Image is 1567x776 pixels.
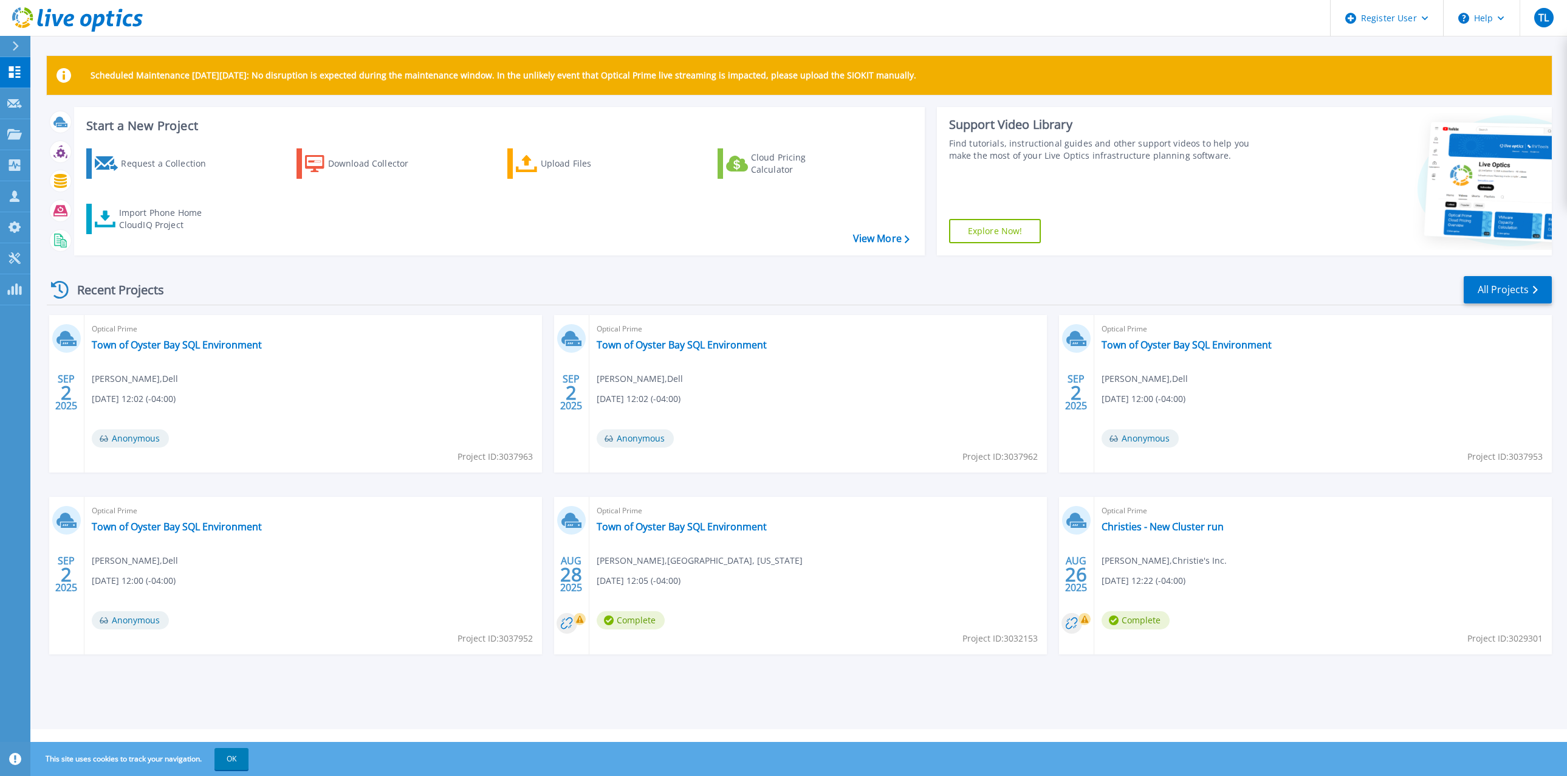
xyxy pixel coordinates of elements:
[597,322,1040,336] span: Optical Prime
[597,372,683,386] span: [PERSON_NAME] , Dell
[1102,611,1170,629] span: Complete
[92,322,535,336] span: Optical Prime
[597,339,767,351] a: Town of Oyster Bay SQL Environment
[597,554,803,567] span: [PERSON_NAME] , [GEOGRAPHIC_DATA], [US_STATE]
[507,148,643,179] a: Upload Files
[718,148,853,179] a: Cloud Pricing Calculator
[33,748,249,770] span: This site uses cookies to track your navigation.
[92,574,176,587] span: [DATE] 12:00 (-04:00)
[92,504,535,518] span: Optical Prime
[55,552,78,597] div: SEP 2025
[92,339,262,351] a: Town of Oyster Bay SQL Environment
[92,392,176,406] span: [DATE] 12:02 (-04:00)
[853,233,910,244] a: View More
[949,117,1267,133] div: Support Video Library
[597,392,681,406] span: [DATE] 12:02 (-04:00)
[1065,569,1087,580] span: 26
[92,521,262,533] a: Town of Oyster Bay SQL Environment
[92,611,169,629] span: Anonymous
[949,219,1041,243] a: Explore Now!
[92,429,169,448] span: Anonymous
[1102,554,1227,567] span: [PERSON_NAME] , Christie's Inc.
[597,521,767,533] a: Town of Oyster Bay SQL Environment
[1102,504,1545,518] span: Optical Prime
[597,574,681,587] span: [DATE] 12:05 (-04:00)
[86,148,222,179] a: Request a Collection
[91,71,916,80] p: Scheduled Maintenance [DATE][DATE]: No disruption is expected during the maintenance window. In t...
[86,119,909,133] h3: Start a New Project
[92,554,178,567] span: [PERSON_NAME] , Dell
[597,429,674,448] span: Anonymous
[1065,552,1088,597] div: AUG 2025
[560,370,583,415] div: SEP 2025
[541,151,638,176] div: Upload Files
[1102,392,1185,406] span: [DATE] 12:00 (-04:00)
[597,611,665,629] span: Complete
[1102,339,1272,351] a: Town of Oyster Bay SQL Environment
[1467,450,1543,463] span: Project ID: 3037953
[55,370,78,415] div: SEP 2025
[1467,632,1543,645] span: Project ID: 3029301
[560,552,583,597] div: AUG 2025
[119,207,214,231] div: Import Phone Home CloudIQ Project
[61,387,72,398] span: 2
[1102,521,1224,533] a: Christies - New Cluster run
[61,569,72,580] span: 2
[92,372,178,386] span: [PERSON_NAME] , Dell
[566,387,577,398] span: 2
[297,148,432,179] a: Download Collector
[962,450,1038,463] span: Project ID: 3037962
[458,632,533,645] span: Project ID: 3037952
[1102,574,1185,587] span: [DATE] 12:22 (-04:00)
[458,450,533,463] span: Project ID: 3037963
[597,504,1040,518] span: Optical Prime
[1071,387,1082,398] span: 2
[328,151,425,176] div: Download Collector
[121,151,218,176] div: Request a Collection
[949,137,1267,162] div: Find tutorials, instructional guides and other support videos to help you make the most of your L...
[962,632,1038,645] span: Project ID: 3032153
[47,275,180,305] div: Recent Projects
[1102,372,1188,386] span: [PERSON_NAME] , Dell
[751,151,848,176] div: Cloud Pricing Calculator
[1464,276,1552,303] a: All Projects
[214,748,249,770] button: OK
[1538,13,1549,23] span: TL
[560,569,582,580] span: 28
[1102,322,1545,336] span: Optical Prime
[1065,370,1088,415] div: SEP 2025
[1102,429,1179,448] span: Anonymous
